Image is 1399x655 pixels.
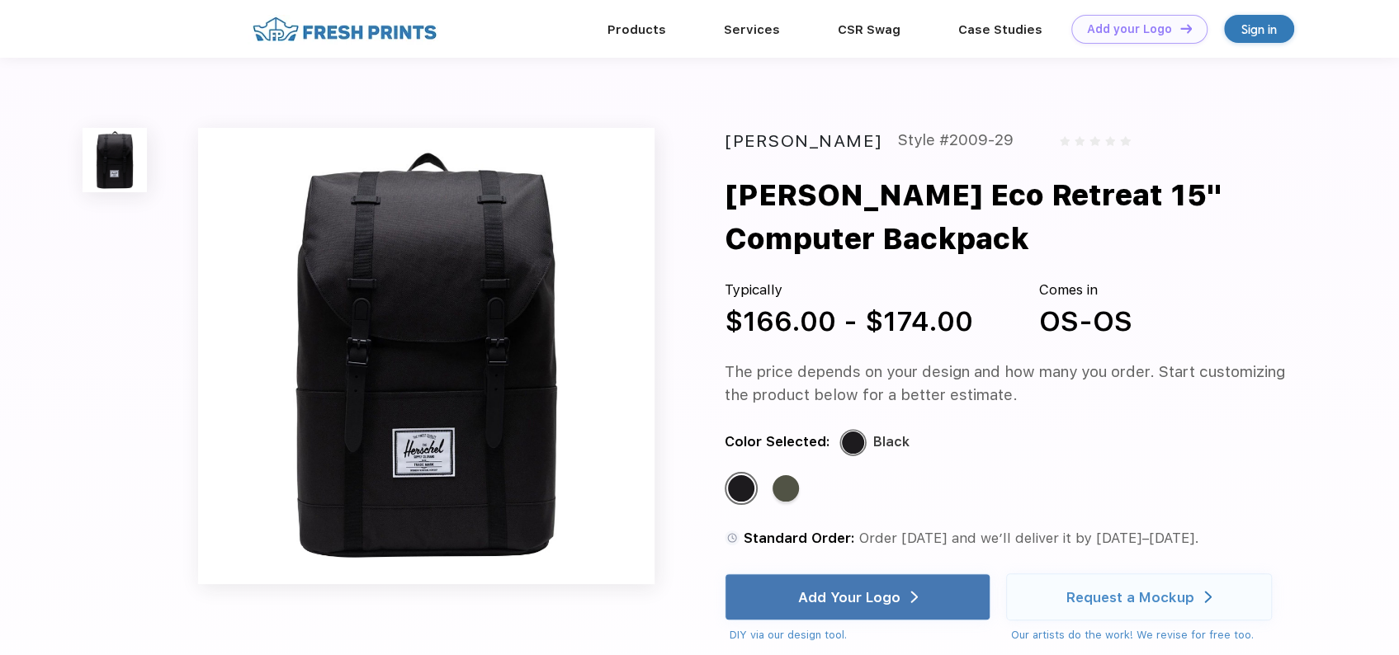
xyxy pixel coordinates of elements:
[1087,22,1172,36] div: Add your Logo
[744,530,855,546] span: Standard Order:
[1224,15,1294,43] a: Sign in
[798,589,900,606] div: Add Your Logo
[725,280,973,301] div: Typically
[725,301,973,342] div: $166.00 - $174.00
[773,475,799,502] div: Forest
[1066,589,1194,606] div: Request a Mockup
[910,591,918,603] img: white arrow
[1075,136,1085,146] img: gray_star.svg
[728,475,754,502] div: Black
[1089,136,1099,146] img: gray_star.svg
[725,431,830,454] div: Color Selected:
[873,431,910,454] div: Black
[1105,136,1115,146] img: gray_star.svg
[1241,20,1277,39] div: Sign in
[1011,627,1272,643] div: Our artists do the work! We revise for free too.
[1060,136,1070,146] img: gray_star.svg
[607,22,666,37] a: Products
[83,128,147,192] img: func=resize&h=100
[1120,136,1130,146] img: gray_star.svg
[725,173,1354,261] div: [PERSON_NAME] Eco Retreat 15" Computer Backpack
[898,128,1014,154] div: Style #2009-29
[725,128,882,154] div: [PERSON_NAME]
[1180,24,1192,33] img: DT
[1039,280,1132,301] div: Comes in
[859,530,1199,546] span: Order [DATE] and we’ll deliver it by [DATE]–[DATE].
[1204,591,1212,603] img: white arrow
[725,530,740,545] img: standard order
[1039,301,1132,342] div: OS-OS
[730,627,990,643] div: DIY via our design tool.
[725,360,1298,407] div: The price depends on your design and how many you order. Start customizing the product below for ...
[248,15,442,44] img: fo%20logo%202.webp
[198,128,655,584] img: func=resize&h=640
